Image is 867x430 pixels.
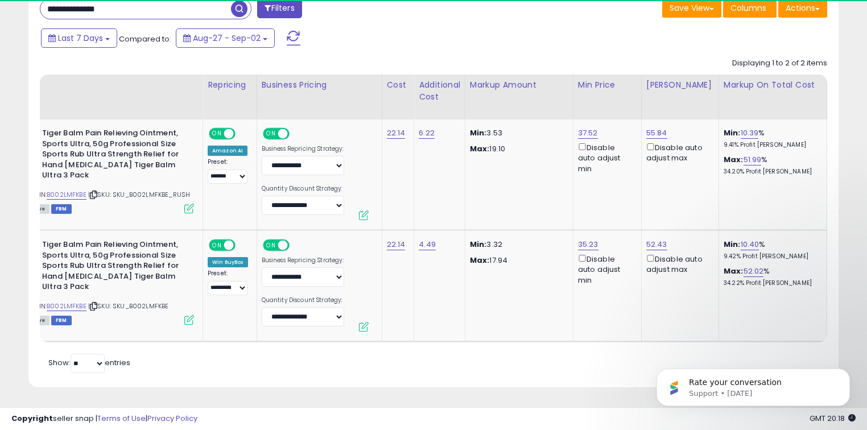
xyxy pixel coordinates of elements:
[147,413,197,424] a: Privacy Policy
[724,127,741,138] b: Min:
[264,129,278,139] span: ON
[97,413,146,424] a: Terms of Use
[176,28,275,48] button: Aug-27 - Sep-02
[11,414,197,424] div: seller snap | |
[262,185,344,193] label: Quantity Discount Strategy:
[47,301,86,311] a: B002LMFKBE
[470,239,564,250] p: 3.32
[208,270,248,295] div: Preset:
[724,168,818,176] p: 34.20% Profit [PERSON_NAME]
[646,253,710,275] div: Disable auto adjust max
[724,141,818,149] p: 9.41% Profit [PERSON_NAME]
[210,129,224,139] span: ON
[578,127,598,139] a: 37.52
[741,239,759,250] a: 10.40
[193,32,261,44] span: Aug-27 - Sep-02
[724,128,818,149] div: %
[744,154,762,166] a: 51.99
[234,241,252,250] span: OFF
[51,204,72,214] span: FBM
[470,144,564,154] p: 19.10
[262,145,344,153] label: Business Repricing Strategy:
[387,79,410,91] div: Cost
[42,128,180,184] b: Tiger Balm Pain Relieving Ointment, Sports Ultra, 50g Professional Size Sports Rub Ultra Strength...
[470,128,564,138] p: 3.53
[234,129,252,139] span: OFF
[724,253,818,261] p: 9.42% Profit [PERSON_NAME]
[262,79,377,91] div: Business Pricing
[724,239,818,261] div: %
[47,190,86,200] a: B002LMFKBE
[208,257,248,267] div: Win BuyBox
[724,79,822,91] div: Markup on Total Cost
[58,32,103,44] span: Last 7 Days
[208,146,247,156] div: Amazon AI
[119,34,171,44] span: Compared to:
[470,239,487,250] strong: Min:
[732,58,827,69] div: Displaying 1 to 2 of 2 items
[724,155,818,176] div: %
[470,143,490,154] strong: Max:
[724,239,741,250] b: Min:
[210,241,224,250] span: ON
[287,129,305,139] span: OFF
[730,2,766,14] span: Columns
[42,239,180,295] b: Tiger Balm Pain Relieving Ointment, Sports Ultra, 50g Professional Size Sports Rub Ultra Strength...
[719,75,827,119] th: The percentage added to the cost of goods (COGS) that forms the calculator for Min & Max prices.
[48,357,130,368] span: Show: entries
[646,127,667,139] a: 55.84
[578,79,637,91] div: Min Price
[419,239,436,250] a: 4.49
[419,79,460,103] div: Additional Cost
[470,255,490,266] strong: Max:
[470,79,568,91] div: Markup Amount
[578,239,598,250] a: 35.23
[88,301,169,311] span: | SKU: SKU_B002LMFKBE
[578,253,633,286] div: Disable auto adjust min
[20,79,198,91] div: Title
[11,413,53,424] strong: Copyright
[51,316,72,325] span: FBM
[470,255,564,266] p: 17.94
[208,79,252,91] div: Repricing
[208,158,248,184] div: Preset:
[470,127,487,138] strong: Min:
[264,241,278,250] span: ON
[41,28,117,48] button: Last 7 Days
[578,141,633,174] div: Disable auto adjust min
[724,266,818,287] div: %
[646,141,710,163] div: Disable auto adjust max
[88,190,190,199] span: | SKU: SKU_B002LMFKBE_RUSH
[724,154,744,165] b: Max:
[744,266,764,277] a: 52.02
[646,239,667,250] a: 52.43
[387,239,406,250] a: 22.14
[639,345,867,424] iframe: Intercom notifications message
[419,127,435,139] a: 6.22
[741,127,759,139] a: 10.39
[646,79,714,91] div: [PERSON_NAME]
[262,257,344,264] label: Business Repricing Strategy:
[387,127,406,139] a: 22.14
[724,279,818,287] p: 34.22% Profit [PERSON_NAME]
[262,296,344,304] label: Quantity Discount Strategy:
[724,266,744,276] b: Max:
[287,241,305,250] span: OFF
